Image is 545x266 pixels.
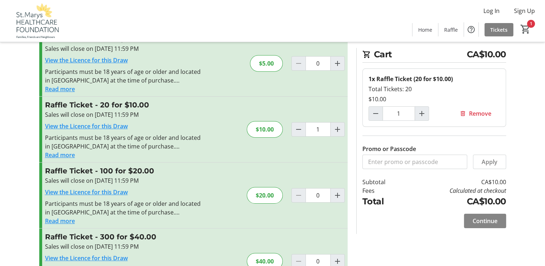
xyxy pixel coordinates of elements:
[45,151,75,159] button: Read more
[45,217,75,225] button: Read more
[362,195,404,208] td: Total
[45,67,202,85] div: Participants must be 18 years of age or older and located in [GEOGRAPHIC_DATA] at the time of pur...
[451,106,500,121] button: Remove
[473,155,506,169] button: Apply
[369,107,383,120] button: Decrement by one
[362,155,467,169] input: Enter promo or passcode
[368,95,500,103] div: $10.00
[483,6,500,15] span: Log In
[45,231,202,242] h3: Raffle Ticket - 300 for $40.00
[45,110,202,119] div: Sales will close on [DATE] 11:59 PM
[478,5,505,17] button: Log In
[362,145,416,153] label: Promo or Passcode
[331,189,344,202] button: Increment by one
[250,55,283,72] div: $5.00
[368,75,500,83] div: 1x Raffle Ticket (20 for $10.00)
[45,99,202,110] h3: Raffle Ticket - 20 for $10.00
[45,242,202,251] div: Sales will close on [DATE] 11:59 PM
[508,5,541,17] button: Sign Up
[482,158,497,166] span: Apply
[45,85,75,93] button: Read more
[464,214,506,228] button: Continue
[331,57,344,70] button: Increment by one
[469,109,491,118] span: Remove
[45,188,128,196] a: View the Licence for this Draw
[292,123,305,136] button: Decrement by one
[45,254,128,262] a: View the Licence for this Draw
[464,22,478,37] button: Help
[331,123,344,136] button: Increment by one
[45,165,202,176] h3: Raffle Ticket - 100 for $20.00
[45,199,202,217] div: Participants must be 18 years of age or older and located in [GEOGRAPHIC_DATA] at the time of pur...
[415,107,429,120] button: Increment by one
[519,23,532,36] button: Cart
[404,178,506,186] td: CA$10.00
[473,217,497,225] span: Continue
[45,122,128,130] a: View the Licence for this Draw
[247,187,283,204] div: $20.00
[490,26,508,34] span: Tickets
[484,23,513,36] a: Tickets
[383,106,415,121] input: Raffle Ticket (20 for $10.00) Quantity
[404,186,506,195] td: Calculated at checkout
[362,186,404,195] td: Fees
[444,26,458,34] span: Raffle
[404,195,506,208] td: CA$10.00
[45,44,202,53] div: Sales will close on [DATE] 11:59 PM
[412,23,438,36] a: Home
[305,122,331,137] input: Raffle Ticket Quantity
[438,23,464,36] a: Raffle
[4,3,68,39] img: St. Marys Healthcare Foundation's Logo
[467,48,506,61] span: CA$10.00
[418,26,432,34] span: Home
[45,176,202,185] div: Sales will close on [DATE] 11:59 PM
[514,6,535,15] span: Sign Up
[305,188,331,203] input: Raffle Ticket Quantity
[368,85,500,93] div: Total Tickets: 20
[247,121,283,138] div: $10.00
[45,56,128,64] a: View the Licence for this Draw
[362,178,404,186] td: Subtotal
[305,56,331,71] input: Raffle Ticket Quantity
[45,133,202,151] div: Participants must be 18 years of age or older and located in [GEOGRAPHIC_DATA] at the time of pur...
[362,48,506,63] h2: Cart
